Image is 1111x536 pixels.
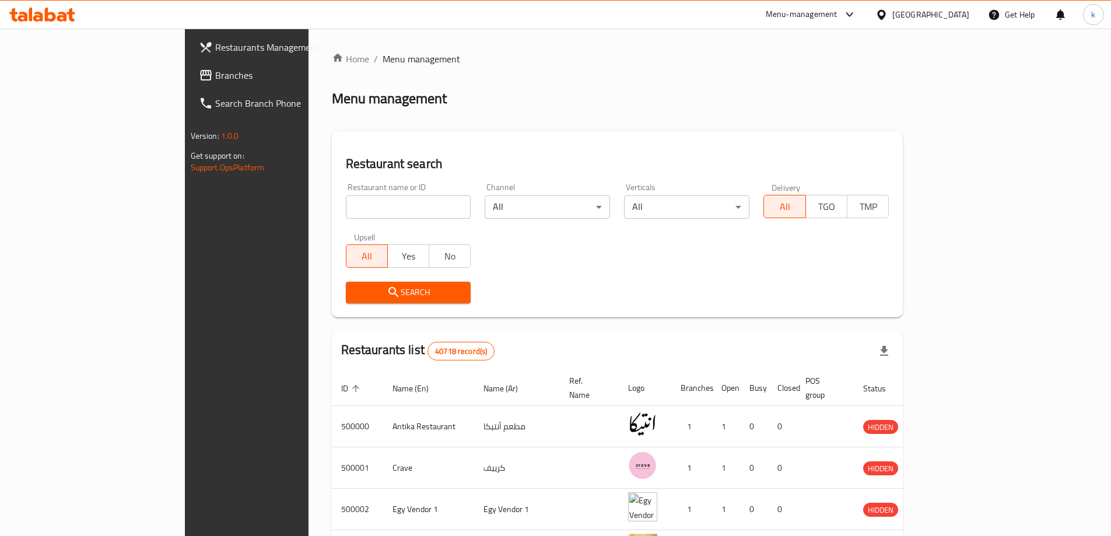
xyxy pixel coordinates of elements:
div: [GEOGRAPHIC_DATA] [892,8,969,21]
button: Search [346,282,471,303]
th: Busy [740,370,768,406]
h2: Restaurant search [346,155,889,173]
span: Name (En) [392,381,444,395]
td: 1 [671,447,712,489]
img: Antika Restaurant [628,409,657,439]
td: 1 [712,489,740,530]
th: Logo [619,370,671,406]
button: All [763,195,805,218]
span: Restaurants Management [215,40,361,54]
td: مطعم أنتيكا [474,406,560,447]
span: POS group [805,374,840,402]
span: k [1091,8,1095,21]
input: Search for restaurant name or ID.. [346,195,471,219]
span: Branches [215,68,361,82]
span: All [351,248,383,265]
td: 0 [740,406,768,447]
a: Restaurants Management [190,33,370,61]
label: Delivery [772,183,801,191]
span: Name (Ar) [483,381,533,395]
td: 0 [740,447,768,489]
a: Branches [190,61,370,89]
span: HIDDEN [863,421,898,434]
button: TMP [847,195,889,218]
span: HIDDEN [863,503,898,517]
td: 0 [768,489,796,530]
div: Total records count [427,342,495,360]
span: Get support on: [191,148,244,163]
td: Antika Restaurant [383,406,474,447]
th: Open [712,370,740,406]
td: 1 [671,489,712,530]
button: Yes [387,244,429,268]
span: Version: [191,128,219,143]
span: TMP [852,198,884,215]
td: 1 [712,406,740,447]
div: Export file [870,337,898,365]
th: Closed [768,370,796,406]
span: Status [863,381,901,395]
span: Ref. Name [569,374,605,402]
div: All [485,195,610,219]
td: Crave [383,447,474,489]
span: 40718 record(s) [428,346,494,357]
button: No [429,244,471,268]
span: HIDDEN [863,462,898,475]
span: Menu management [383,52,460,66]
span: Search Branch Phone [215,96,361,110]
td: Egy Vendor 1 [383,489,474,530]
span: All [769,198,801,215]
td: 0 [740,489,768,530]
span: 1.0.0 [221,128,239,143]
a: Search Branch Phone [190,89,370,117]
span: Yes [392,248,425,265]
label: Upsell [354,233,376,241]
th: Branches [671,370,712,406]
h2: Menu management [332,89,447,108]
span: Search [355,285,462,300]
div: HIDDEN [863,420,898,434]
td: 0 [768,447,796,489]
span: No [434,248,466,265]
div: Menu-management [766,8,837,22]
td: 1 [712,447,740,489]
li: / [374,52,378,66]
div: HIDDEN [863,503,898,517]
td: Egy Vendor 1 [474,489,560,530]
td: 1 [671,406,712,447]
td: 0 [768,406,796,447]
h2: Restaurants list [341,341,495,360]
span: ID [341,381,363,395]
td: كرييف [474,447,560,489]
a: Support.OpsPlatform [191,160,265,175]
span: TGO [811,198,843,215]
button: All [346,244,388,268]
button: TGO [805,195,847,218]
img: Crave [628,451,657,480]
nav: breadcrumb [332,52,903,66]
div: All [624,195,749,219]
img: Egy Vendor 1 [628,492,657,521]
